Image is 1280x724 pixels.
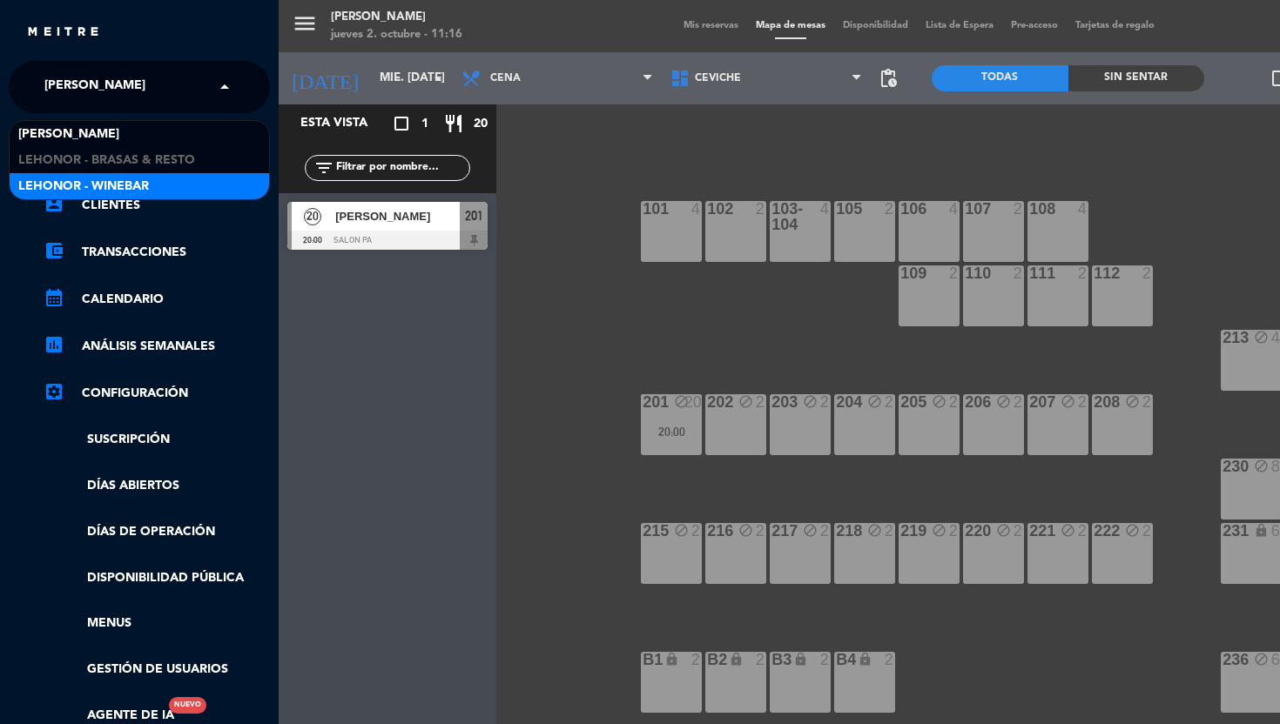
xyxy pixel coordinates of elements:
[391,113,412,134] i: crop_square
[44,242,270,263] a: account_balance_walletTransacciones
[44,430,270,450] a: Suscripción
[18,177,149,197] span: Lehonor - Winebar
[44,193,64,214] i: account_box
[304,208,321,225] span: 20
[18,151,195,171] span: Lehonor - Brasas & Resto
[44,69,145,105] span: [PERSON_NAME]
[335,207,460,225] span: [PERSON_NAME]
[44,476,270,496] a: Días abiertos
[44,289,270,310] a: calendar_monthCalendario
[18,124,119,144] span: [PERSON_NAME]
[44,334,64,355] i: assessment
[44,381,64,402] i: settings_applications
[465,205,483,226] span: 201
[44,522,270,542] a: Días de Operación
[44,336,270,357] a: assessmentANÁLISIS SEMANALES
[334,158,469,178] input: Filtrar por nombre...
[421,114,428,134] span: 1
[44,613,270,633] a: Menus
[287,113,404,134] div: Esta vista
[44,240,64,261] i: account_balance_wallet
[26,26,100,39] img: MEITRE
[474,114,488,134] span: 20
[44,568,270,588] a: Disponibilidad pública
[169,697,206,714] div: Nuevo
[44,383,270,404] a: Configuración
[313,158,334,178] i: filter_list
[44,287,64,308] i: calendar_month
[44,660,270,680] a: Gestión de usuarios
[443,113,464,134] i: restaurant
[44,195,270,216] a: account_boxClientes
